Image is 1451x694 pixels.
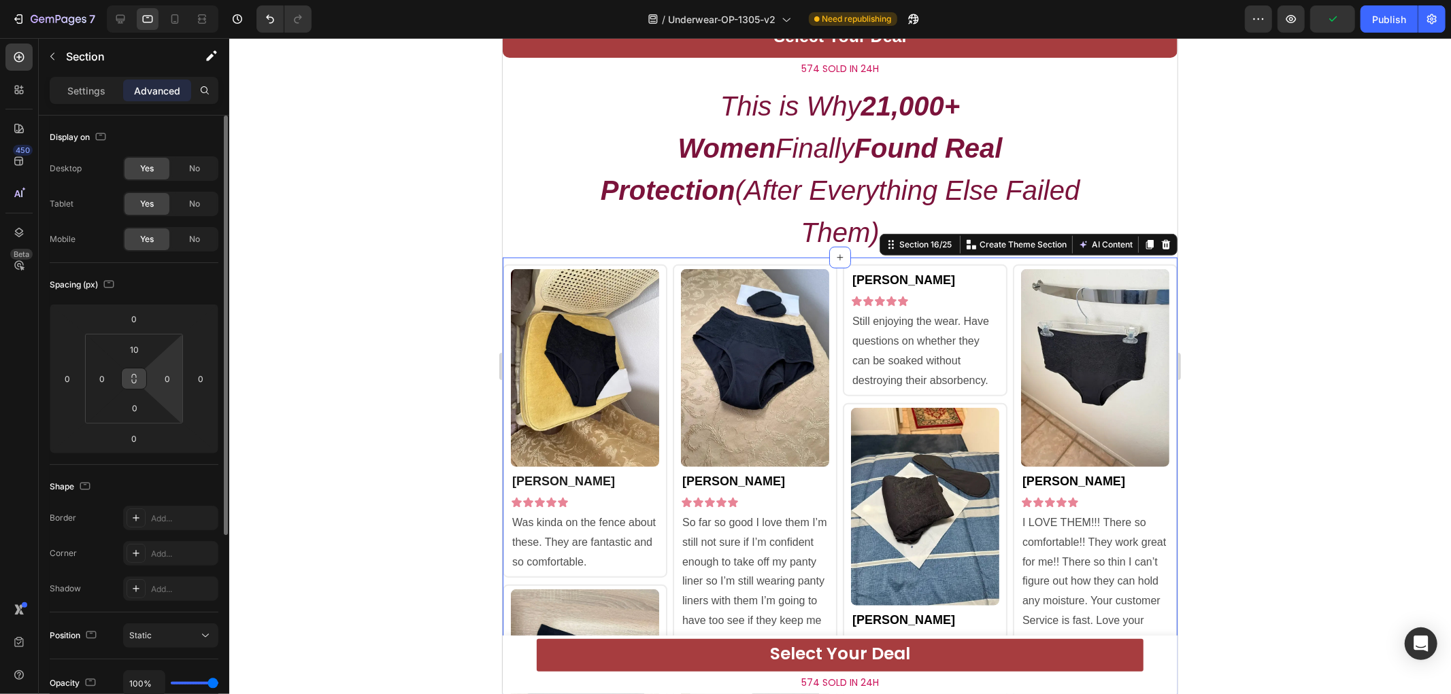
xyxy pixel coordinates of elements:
[189,198,200,210] span: No
[92,368,112,389] input: 0px
[394,201,452,213] div: Section 16/25
[256,5,312,33] div: Undo/Redo
[350,277,486,347] span: Still enjoying the wear. Have questions on whether they can be soaked without destroying their ab...
[123,623,218,648] button: Static
[121,398,148,418] input: 0px
[50,478,93,496] div: Shape
[50,627,99,645] div: Position
[50,162,82,175] div: Desktop
[50,233,76,245] div: Mobile
[66,48,178,65] p: Section
[134,84,180,98] p: Advanced
[57,368,78,389] input: 0
[518,231,667,429] img: gempages_544679907871949802-5d72a527-e93e-4bcb-bf7e-d4111320ac08.webp
[1372,12,1406,27] div: Publish
[1361,5,1418,33] button: Publish
[50,583,81,595] div: Shadow
[140,162,154,175] span: Yes
[157,368,178,389] input: 0px
[350,575,476,609] strong: [PERSON_NAME] ([PERSON_NAME]) B.
[5,5,101,33] button: 7
[189,162,200,175] span: No
[67,84,105,98] p: Settings
[10,249,33,260] div: Beta
[140,233,154,245] span: Yes
[573,198,633,215] button: AI Content
[13,145,33,156] div: 450
[477,201,564,213] p: Create Theme Section
[180,436,282,450] strong: [PERSON_NAME]
[1405,627,1437,660] div: Open Intercom Messenger
[50,198,73,210] div: Tablet
[503,38,1178,694] iframe: Design area
[50,276,117,294] div: Spacing (px)
[151,548,215,560] div: Add...
[348,370,497,568] img: gempages_544679907871949802-e2d03b66-b7c5-4760-b377-de0962d66b09.webp
[129,630,152,640] span: Static
[121,339,148,360] input: 10px
[189,233,200,245] span: No
[50,128,109,147] div: Display on
[89,11,95,27] p: 7
[669,12,776,27] span: Underwear-OP-1305-v2
[663,12,666,27] span: /
[190,368,211,389] input: 0
[50,512,76,524] div: Border
[151,583,215,595] div: Add...
[120,309,148,329] input: 0
[180,479,324,608] span: So far so good I love them I’m still not sure if I’m confident enough to take off my panty liner ...
[350,235,452,249] strong: [PERSON_NAME]
[822,13,892,25] span: Need republishing
[120,428,148,449] input: 0
[140,198,154,210] span: Yes
[151,513,215,525] div: Add...
[178,231,327,429] img: gempages_544679907871949802-bd37a675-5b6c-4073-ae5f-13144fc58c51.webp
[520,436,622,450] strong: [PERSON_NAME]
[50,547,77,559] div: Corner
[50,674,99,693] div: Opacity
